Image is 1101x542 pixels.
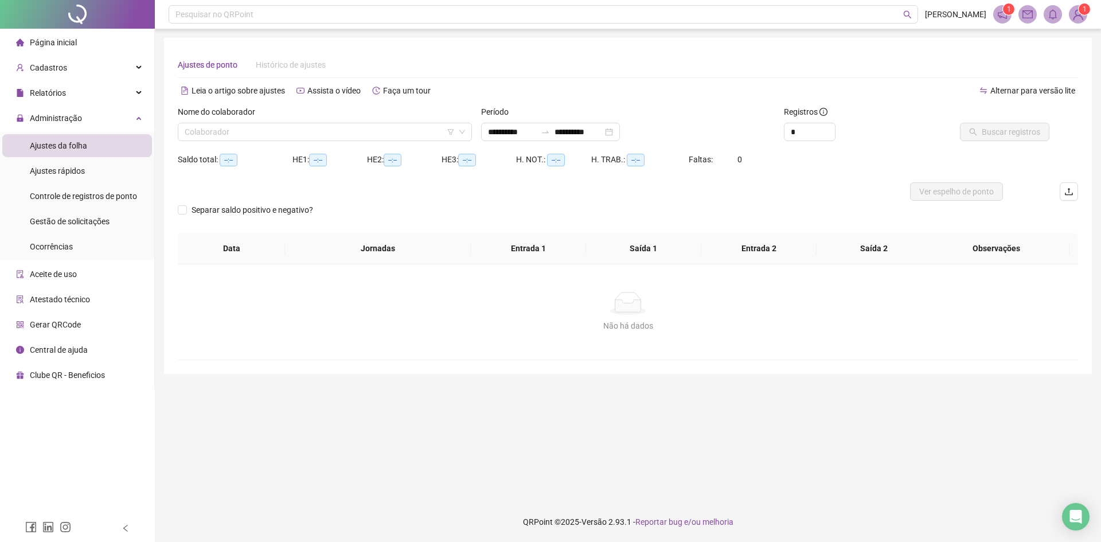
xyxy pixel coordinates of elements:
[990,86,1075,95] span: Alternar para versão lite
[458,154,476,166] span: --:--
[187,204,318,216] span: Separar saldo positivo e negativo?
[30,242,73,251] span: Ocorrências
[591,153,689,166] div: H. TRAB.:
[307,86,361,95] span: Assista o vídeo
[1064,187,1073,196] span: upload
[30,114,82,123] span: Administração
[997,9,1008,20] span: notification
[192,86,285,95] span: Leia o artigo sobre ajustes
[296,87,304,95] span: youtube
[16,114,24,122] span: lock
[25,521,37,533] span: facebook
[285,233,471,264] th: Jornadas
[581,517,607,527] span: Versão
[784,106,827,118] span: Registros
[819,108,827,116] span: info-circle
[30,371,105,380] span: Clube QR - Beneficios
[923,233,1069,264] th: Observações
[1003,3,1014,15] sup: 1
[541,127,550,137] span: swap-right
[817,233,932,264] th: Saída 2
[1079,3,1090,15] sup: Atualize o seu contato no menu Meus Dados
[30,166,85,176] span: Ajustes rápidos
[689,155,715,164] span: Faltas:
[701,233,817,264] th: Entrada 2
[30,320,81,329] span: Gerar QRCode
[42,521,54,533] span: linkedin
[925,8,986,21] span: [PERSON_NAME]
[903,10,912,19] span: search
[178,153,292,166] div: Saldo total:
[30,345,88,354] span: Central de ajuda
[459,128,466,135] span: down
[220,154,237,166] span: --:--
[960,123,1049,141] button: Buscar registros
[1069,6,1087,23] img: 91031
[16,371,24,379] span: gift
[442,153,516,166] div: HE 3:
[737,155,742,164] span: 0
[60,521,71,533] span: instagram
[16,64,24,72] span: user-add
[30,88,66,98] span: Relatórios
[122,524,130,532] span: left
[481,106,516,118] label: Período
[16,295,24,303] span: solution
[292,153,367,166] div: HE 1:
[635,517,733,527] span: Reportar bug e/ou melhoria
[541,127,550,137] span: to
[367,153,442,166] div: HE 2:
[181,87,189,95] span: file-text
[547,154,565,166] span: --:--
[30,63,67,72] span: Cadastros
[30,38,77,47] span: Página inicial
[16,346,24,354] span: info-circle
[16,38,24,46] span: home
[910,182,1003,201] button: Ver espelho de ponto
[16,270,24,278] span: audit
[372,87,380,95] span: history
[447,128,454,135] span: filter
[384,154,401,166] span: --:--
[1048,9,1058,20] span: bell
[178,106,263,118] label: Nome do colaborador
[30,270,77,279] span: Aceite de uso
[1083,5,1087,13] span: 1
[155,502,1101,542] footer: QRPoint © 2025 - 2.93.1 -
[256,60,326,69] span: Histórico de ajustes
[1022,9,1033,20] span: mail
[30,295,90,304] span: Atestado técnico
[627,154,645,166] span: --:--
[586,233,701,264] th: Saída 1
[178,60,237,69] span: Ajustes de ponto
[309,154,327,166] span: --:--
[1062,503,1090,531] div: Open Intercom Messenger
[383,86,431,95] span: Faça um tour
[471,233,586,264] th: Entrada 1
[932,242,1060,255] span: Observações
[16,89,24,97] span: file
[16,321,24,329] span: qrcode
[192,319,1064,332] div: Não há dados
[979,87,987,95] span: swap
[178,233,285,264] th: Data
[516,153,591,166] div: H. NOT.:
[30,192,137,201] span: Controle de registros de ponto
[30,217,110,226] span: Gestão de solicitações
[30,141,87,150] span: Ajustes da folha
[1007,5,1011,13] span: 1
